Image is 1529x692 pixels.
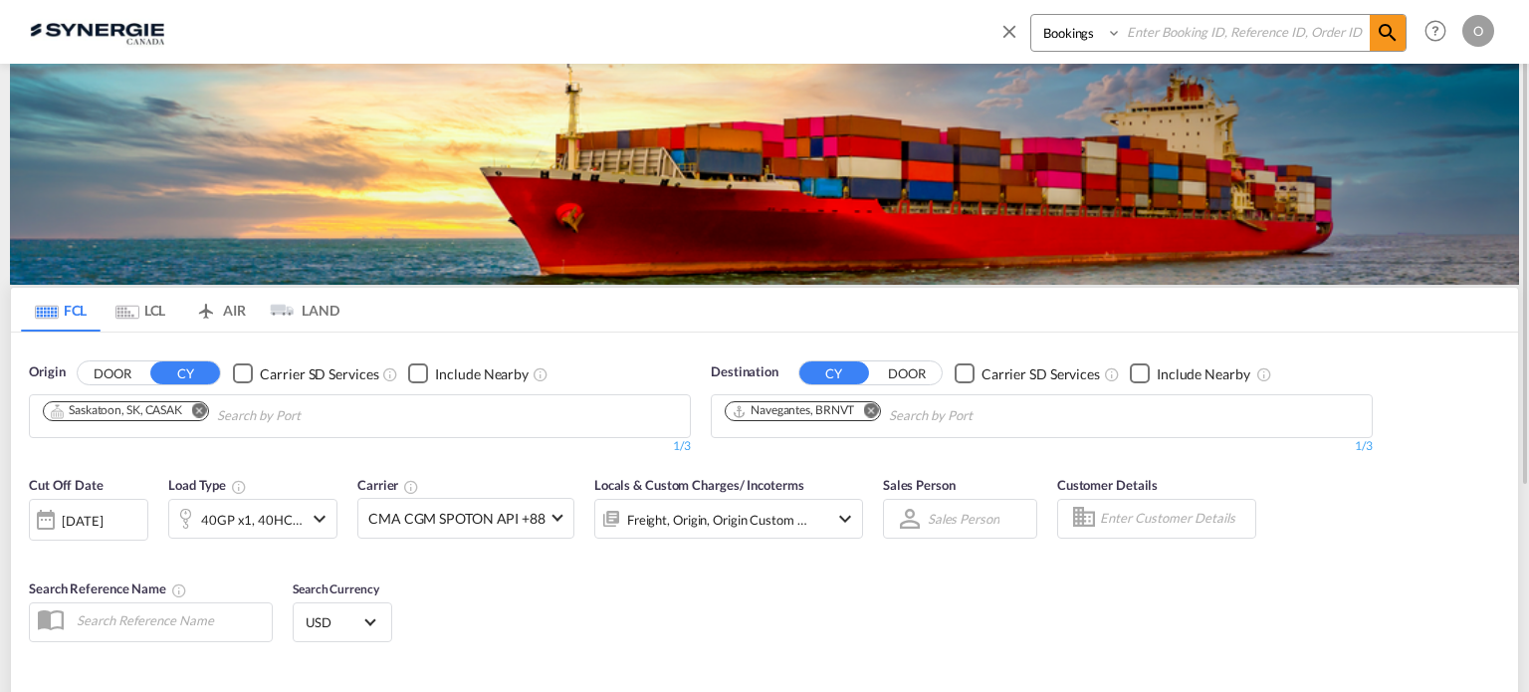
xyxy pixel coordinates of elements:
[1256,366,1272,382] md-icon: Unchecked: Ignores neighbouring ports when fetching rates.Checked : Includes neighbouring ports w...
[21,288,339,332] md-pagination-wrapper: Use the left and right arrow keys to navigate between tabs
[711,438,1373,455] div: 1/3
[883,477,956,493] span: Sales Person
[21,288,101,332] md-tab-item: FCL
[1419,14,1462,50] div: Help
[627,506,808,534] div: Freight Origin Origin Custom Destination Destination Custom Factory Stuffing
[293,581,379,596] span: Search Currency
[40,395,414,432] md-chips-wrap: Chips container. Use arrow keys to select chips.
[955,362,1100,383] md-checkbox: Checkbox No Ink
[1376,21,1400,45] md-icon: icon-magnify
[833,507,857,531] md-icon: icon-chevron-down
[408,362,529,383] md-checkbox: Checkbox No Ink
[594,477,804,493] span: Locals & Custom Charges
[1157,364,1250,384] div: Include Nearby
[889,400,1078,432] input: Chips input.
[594,499,863,539] div: Freight Origin Origin Custom Destination Destination Custom Factory Stuffingicon-chevron-down
[233,362,378,383] md-checkbox: Checkbox No Ink
[50,402,186,419] div: Press delete to remove this chip.
[150,361,220,384] button: CY
[171,582,187,598] md-icon: Your search will be saved by the below given name
[872,362,942,385] button: DOOR
[1100,504,1249,534] input: Enter Customer Details
[260,364,378,384] div: Carrier SD Services
[1462,15,1494,47] div: O
[403,479,419,495] md-icon: The selected Trucker/Carrierwill be displayed in the rate results If the rates are from another f...
[740,477,804,493] span: / Incoterms
[260,288,339,332] md-tab-item: LAND
[62,512,103,530] div: [DATE]
[998,20,1020,42] md-icon: icon-close
[308,507,331,531] md-icon: icon-chevron-down
[926,504,1001,533] md-select: Sales Person
[29,362,65,382] span: Origin
[982,364,1100,384] div: Carrier SD Services
[1419,14,1452,48] span: Help
[850,402,880,422] button: Remove
[29,477,104,493] span: Cut Off Date
[231,479,247,495] md-icon: icon-information-outline
[435,364,529,384] div: Include Nearby
[29,499,148,541] div: [DATE]
[1104,366,1120,382] md-icon: Unchecked: Search for CY (Container Yard) services for all selected carriers.Checked : Search for...
[1057,477,1158,493] span: Customer Details
[306,613,361,631] span: USD
[194,299,218,314] md-icon: icon-airplane
[67,605,272,635] input: Search Reference Name
[1370,15,1406,51] span: icon-magnify
[799,361,869,384] button: CY
[368,509,546,529] span: CMA CGM SPOTON API +88
[382,366,398,382] md-icon: Unchecked: Search for CY (Container Yard) services for all selected carriers.Checked : Search for...
[1130,362,1250,383] md-checkbox: Checkbox No Ink
[304,607,381,636] md-select: Select Currency: $ USDUnited States Dollar
[101,288,180,332] md-tab-item: LCL
[29,580,187,596] span: Search Reference Name
[533,366,548,382] md-icon: Unchecked: Ignores neighbouring ports when fetching rates.Checked : Includes neighbouring ports w...
[217,400,406,432] input: Chips input.
[78,362,147,385] button: DOOR
[168,477,247,493] span: Load Type
[732,402,858,419] div: Press delete to remove this chip.
[30,9,164,54] img: 1f56c880d42311ef80fc7dca854c8e59.png
[50,402,182,419] div: Saskatoon, SK, CASAK
[10,64,1519,285] img: LCL+%26+FCL+BACKGROUND.png
[711,362,778,382] span: Destination
[29,538,44,565] md-datepicker: Select
[201,506,303,534] div: 40GP x1 40HC x1
[168,499,337,539] div: 40GP x1 40HC x1icon-chevron-down
[998,14,1030,62] span: icon-close
[180,288,260,332] md-tab-item: AIR
[722,395,1086,432] md-chips-wrap: Chips container. Use arrow keys to select chips.
[732,402,854,419] div: Navegantes, BRNVT
[357,477,419,493] span: Carrier
[1122,15,1370,50] input: Enter Booking ID, Reference ID, Order ID
[178,402,208,422] button: Remove
[29,438,691,455] div: 1/3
